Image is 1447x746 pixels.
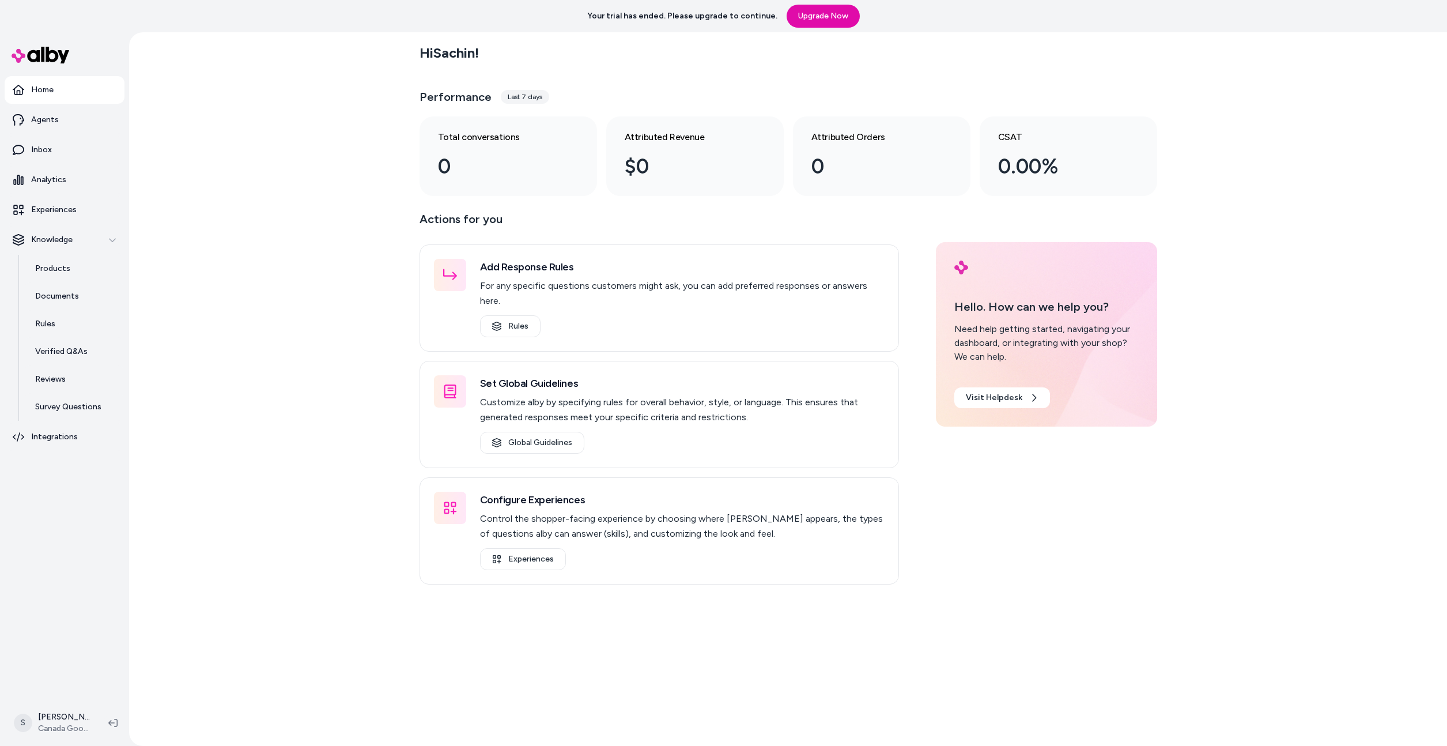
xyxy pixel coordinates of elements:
[31,84,54,96] p: Home
[793,116,970,196] a: Attributed Orders 0
[587,10,777,22] p: Your trial has ended. Please upgrade to continue.
[480,315,541,337] a: Rules
[24,366,124,393] a: Reviews
[420,89,492,105] h3: Performance
[606,116,784,196] a: Attributed Revenue $0
[980,116,1157,196] a: CSAT 0.00%
[12,47,69,63] img: alby Logo
[438,130,560,144] h3: Total conversations
[31,114,59,126] p: Agents
[954,298,1139,315] p: Hello. How can we help you?
[31,204,77,216] p: Experiences
[35,291,79,302] p: Documents
[998,130,1120,144] h3: CSAT
[24,338,124,366] a: Verified Q&As
[480,278,885,308] p: For any specific questions customers might ask, you can add preferred responses or answers here.
[38,723,90,734] span: Canada Goose - Demo
[14,714,32,732] span: S
[35,401,101,413] p: Survey Questions
[480,259,885,275] h3: Add Response Rules
[5,196,124,224] a: Experiences
[24,282,124,310] a: Documents
[24,310,124,338] a: Rules
[480,511,885,541] p: Control the shopper-facing experience by choosing where [PERSON_NAME] appears, the types of quest...
[438,151,560,182] div: 0
[420,210,899,238] p: Actions for you
[5,423,124,451] a: Integrations
[954,261,968,274] img: alby Logo
[31,144,52,156] p: Inbox
[38,711,90,723] p: [PERSON_NAME]
[811,151,934,182] div: 0
[625,151,747,182] div: $0
[811,130,934,144] h3: Attributed Orders
[24,255,124,282] a: Products
[625,130,747,144] h3: Attributed Revenue
[5,166,124,194] a: Analytics
[787,5,860,28] a: Upgrade Now
[480,395,885,425] p: Customize alby by specifying rules for overall behavior, style, or language. This ensures that ge...
[954,322,1139,364] div: Need help getting started, navigating your dashboard, or integrating with your shop? We can help.
[420,116,597,196] a: Total conversations 0
[5,76,124,104] a: Home
[31,234,73,246] p: Knowledge
[35,346,88,357] p: Verified Q&As
[480,492,885,508] h3: Configure Experiences
[24,393,124,421] a: Survey Questions
[480,432,584,454] a: Global Guidelines
[5,136,124,164] a: Inbox
[420,44,479,62] h2: Hi Sachin !
[5,226,124,254] button: Knowledge
[35,374,66,385] p: Reviews
[31,174,66,186] p: Analytics
[480,548,566,570] a: Experiences
[35,318,55,330] p: Rules
[35,263,70,274] p: Products
[480,375,885,391] h3: Set Global Guidelines
[31,431,78,443] p: Integrations
[5,106,124,134] a: Agents
[954,387,1050,408] a: Visit Helpdesk
[501,90,549,104] div: Last 7 days
[7,704,99,741] button: S[PERSON_NAME]Canada Goose - Demo
[998,151,1120,182] div: 0.00%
